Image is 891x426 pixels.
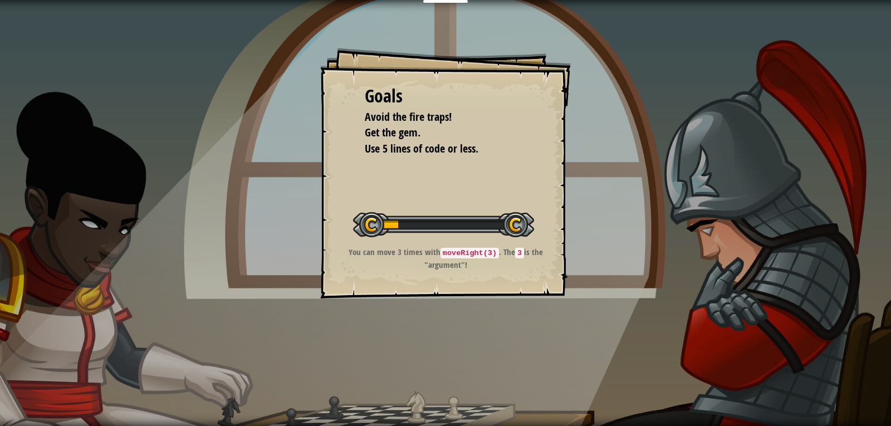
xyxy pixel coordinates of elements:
[365,109,452,124] span: Avoid the fire traps!
[440,248,499,258] code: moveRight(3)
[351,109,523,125] li: Avoid the fire traps!
[365,84,526,109] div: Goals
[365,141,478,156] span: Use 5 lines of code or less.
[351,125,523,141] li: Get the gem.
[334,246,557,271] p: You can move 3 times with . The is the "argument"!
[515,248,524,258] code: 3
[351,141,523,157] li: Use 5 lines of code or less.
[365,125,420,140] span: Get the gem.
